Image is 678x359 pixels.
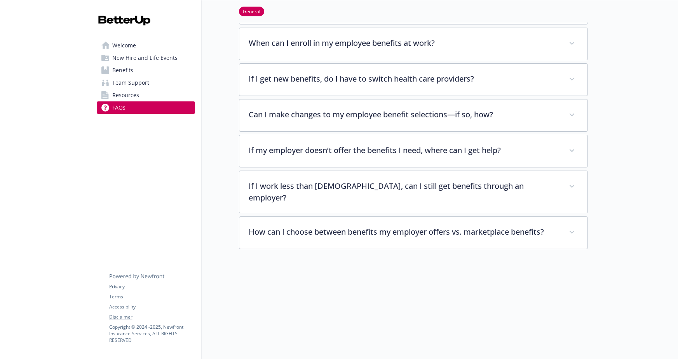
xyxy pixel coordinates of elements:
p: If I get new benefits, do I have to switch health care providers? [249,73,559,85]
p: When can I enroll in my employee benefits at work? [249,37,559,49]
span: Welcome [112,39,136,52]
a: Disclaimer [109,314,195,321]
div: If my employer doesn’t offer the benefits I need, where can I get help? [239,135,587,167]
p: Copyright © 2024 - 2025 , Newfront Insurance Services, ALL RIGHTS RESERVED [109,324,195,343]
a: Accessibility [109,303,195,310]
a: Privacy [109,283,195,290]
span: Team Support [112,77,149,89]
span: New Hire and Life Events [112,52,178,64]
a: Welcome [97,39,195,52]
a: Benefits [97,64,195,77]
span: Benefits [112,64,133,77]
p: How can I choose between benefits my employer offers vs. marketplace benefits? [249,226,559,238]
a: General [239,7,264,15]
p: Can I make changes to my employee benefit selections—if so, how? [249,109,559,120]
a: New Hire and Life Events [97,52,195,64]
div: If I get new benefits, do I have to switch health care providers? [239,64,587,96]
div: How can I choose between benefits my employer offers vs. marketplace benefits? [239,217,587,249]
a: Resources [97,89,195,101]
div: Can I make changes to my employee benefit selections—if so, how? [239,99,587,131]
p: If my employer doesn’t offer the benefits I need, where can I get help? [249,145,559,156]
p: If I work less than [DEMOGRAPHIC_DATA], can I still get benefits through an employer? [249,180,559,204]
span: FAQs [112,101,125,114]
a: Terms [109,293,195,300]
a: FAQs [97,101,195,114]
div: If I work less than [DEMOGRAPHIC_DATA], can I still get benefits through an employer? [239,171,587,213]
a: Team Support [97,77,195,89]
span: Resources [112,89,139,101]
div: When can I enroll in my employee benefits at work? [239,28,587,60]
